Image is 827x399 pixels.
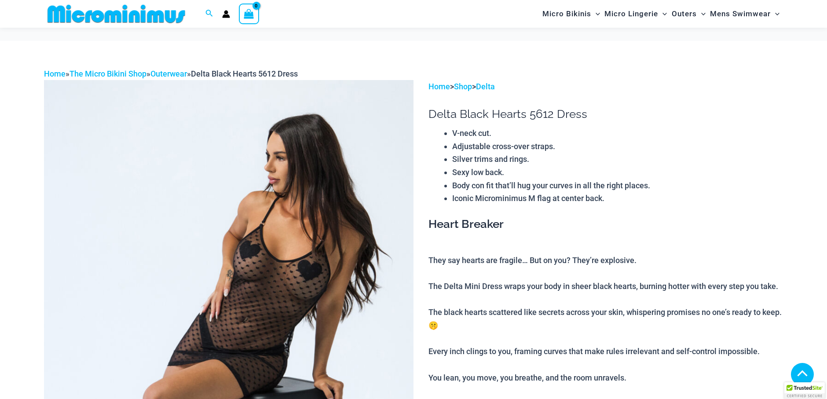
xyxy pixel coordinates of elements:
[697,3,706,25] span: Menu Toggle
[476,82,495,91] a: Delta
[150,69,187,78] a: Outerwear
[452,140,783,153] li: Adjustable cross-over straps.
[428,80,783,93] p: > >
[239,4,259,24] a: View Shopping Cart, empty
[222,10,230,18] a: Account icon link
[708,3,782,25] a: Mens SwimwearMenu ToggleMenu Toggle
[602,3,669,25] a: Micro LingerieMenu ToggleMenu Toggle
[540,3,602,25] a: Micro BikinisMenu ToggleMenu Toggle
[542,3,591,25] span: Micro Bikinis
[70,69,146,78] a: The Micro Bikini Shop
[672,3,697,25] span: Outers
[604,3,658,25] span: Micro Lingerie
[428,82,450,91] a: Home
[710,3,771,25] span: Mens Swimwear
[591,3,600,25] span: Menu Toggle
[454,82,472,91] a: Shop
[205,8,213,19] a: Search icon link
[539,1,783,26] nav: Site Navigation
[452,192,783,205] li: Iconic Microminimus M flag at center back.
[452,153,783,166] li: Silver trims and rings.
[670,3,708,25] a: OutersMenu ToggleMenu Toggle
[771,3,779,25] span: Menu Toggle
[44,69,298,78] span: » » »
[784,382,825,399] div: TrustedSite Certified
[658,3,667,25] span: Menu Toggle
[452,166,783,179] li: Sexy low back.
[452,127,783,140] li: V-neck cut.
[44,4,189,24] img: MM SHOP LOGO FLAT
[191,69,298,78] span: Delta Black Hearts 5612 Dress
[452,179,783,192] li: Body con fit that’ll hug your curves in all the right places.
[428,217,783,232] h3: Heart Breaker
[44,69,66,78] a: Home
[428,107,783,121] h1: Delta Black Hearts 5612 Dress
